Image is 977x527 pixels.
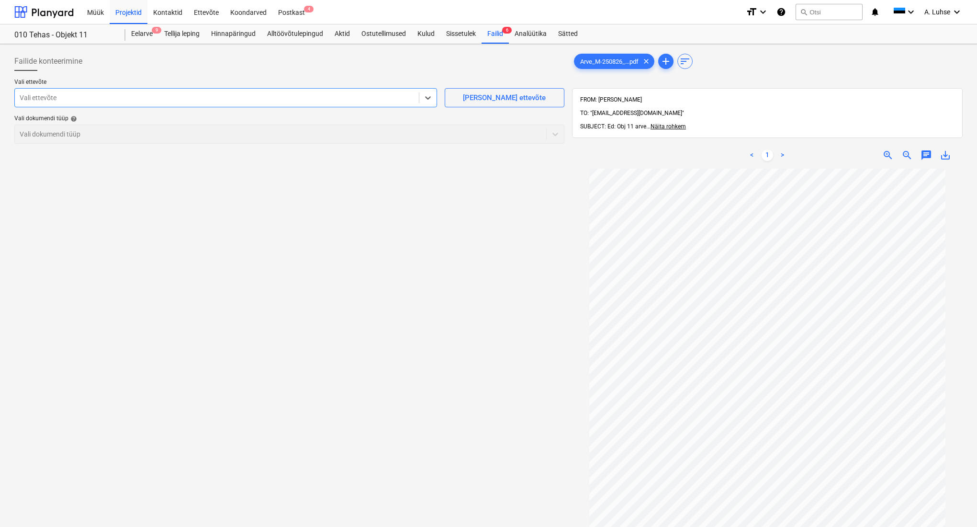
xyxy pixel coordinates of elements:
a: Sätted [552,24,584,44]
a: Kulud [412,24,440,44]
a: Previous page [746,149,758,161]
div: Failid [482,24,509,44]
a: Sissetulek [440,24,482,44]
button: Otsi [796,4,863,20]
span: clear [640,56,652,67]
span: SUBJECT: Ed: Obj 11 arve [580,123,646,130]
span: Näita rohkem [651,123,686,130]
span: help [68,115,77,122]
span: search [800,8,808,16]
button: [PERSON_NAME] ettevõte [445,88,564,107]
i: notifications [870,6,880,18]
span: zoom_in [882,149,894,161]
a: Failid6 [482,24,509,44]
span: Failide konteerimine [14,56,82,67]
a: Aktid [329,24,356,44]
div: 010 Tehas - Objekt 11 [14,30,114,40]
a: Ostutellimused [356,24,412,44]
div: [PERSON_NAME] ettevõte [463,92,546,104]
i: format_size [746,6,757,18]
a: Alltöövõtulepingud [261,24,329,44]
div: Vali dokumendi tüüp [14,115,564,123]
a: Hinnapäringud [205,24,261,44]
iframe: Chat Widget [929,481,977,527]
span: A. Luhse [924,8,950,16]
p: Vali ettevõte [14,79,437,88]
span: chat [921,149,932,161]
a: Page 1 is your current page [762,149,773,161]
span: zoom_out [901,149,913,161]
span: 9 [152,27,161,34]
span: FROM: [PERSON_NAME] [580,96,642,103]
span: ... [646,123,686,130]
i: keyboard_arrow_down [951,6,963,18]
span: add [660,56,672,67]
i: keyboard_arrow_down [757,6,769,18]
span: 6 [502,27,512,34]
span: TO: "[EMAIL_ADDRESS][DOMAIN_NAME]" [580,110,684,116]
i: Abikeskus [776,6,786,18]
span: save_alt [940,149,951,161]
a: Eelarve9 [125,24,158,44]
div: Eelarve [125,24,158,44]
span: 4 [304,6,314,12]
a: Analüütika [509,24,552,44]
span: Arve_M-250826_...pdf [574,58,644,65]
div: Vestlusvidin [929,481,977,527]
div: Arve_M-250826_...pdf [574,54,654,69]
a: Tellija leping [158,24,205,44]
span: sort [679,56,691,67]
i: keyboard_arrow_down [905,6,917,18]
a: Next page [777,149,788,161]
